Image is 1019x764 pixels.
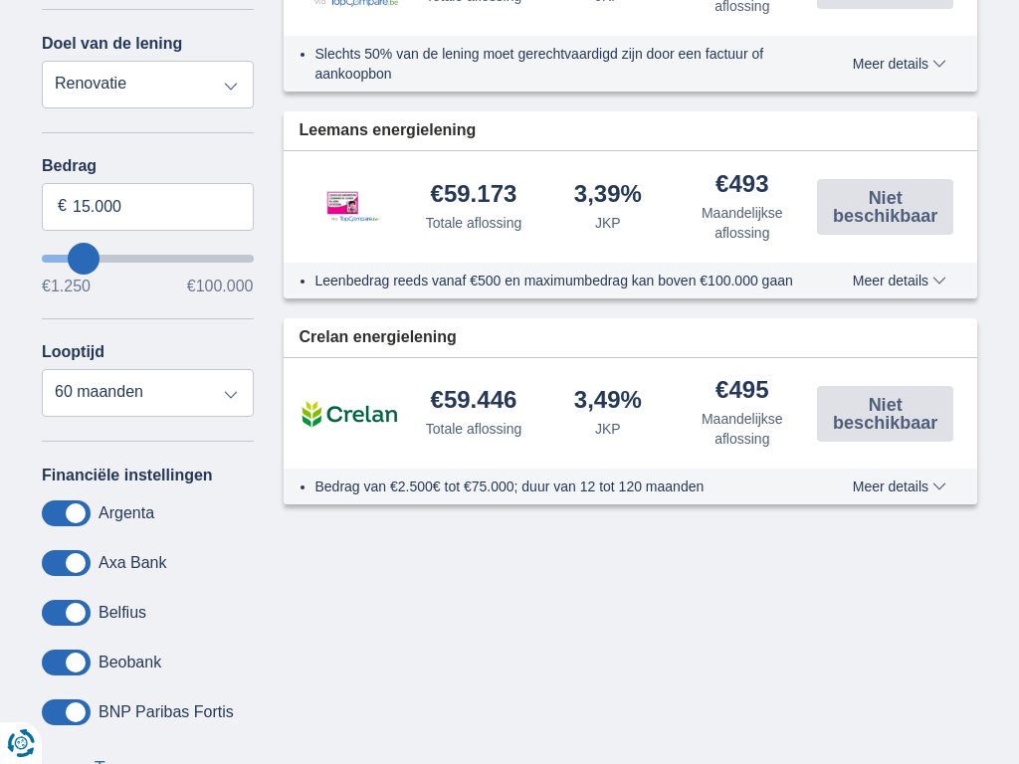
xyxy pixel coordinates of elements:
[838,478,961,494] button: Meer details
[853,57,946,71] span: Meer details
[683,409,801,449] div: Maandelijkse aflossing
[683,203,801,243] div: Maandelijkse aflossing
[715,172,768,199] div: €493
[426,213,522,233] div: Totale aflossing
[58,195,67,218] span: €
[817,179,953,235] button: Niet beschikbaar
[42,279,91,294] span: €1.250
[99,604,146,622] label: Belfius
[315,271,810,290] li: Leenbedrag reeds vanaf €500 en maximumbedrag kan boven €100.000 gaan
[838,56,961,72] button: Meer details
[42,343,104,361] label: Looptijd
[426,419,522,439] div: Totale aflossing
[300,171,399,243] img: product.pl.alt Leemans Kredieten
[187,279,254,294] span: €100.000
[823,396,947,432] span: Niet beschikbaar
[595,213,621,233] div: JKP
[99,703,234,721] label: BNP Paribas Fortis
[715,378,768,405] div: €495
[300,326,457,349] span: Crelan energielening
[300,389,399,439] img: product.pl.alt Crelan
[42,157,254,175] label: Bedrag
[595,419,621,439] div: JKP
[574,388,642,415] div: 3,49%
[315,44,810,84] li: Slechts 50% van de lening moet gerechtvaardigd zijn door een factuur of aankoopbon
[853,274,946,287] span: Meer details
[99,654,161,671] label: Beobank
[42,255,254,263] input: wantToBorrow
[817,386,953,442] button: Niet beschikbaar
[99,504,154,522] label: Argenta
[574,182,642,209] div: 3,39%
[99,554,166,572] label: Axa Bank
[431,388,517,415] div: €59.446
[431,182,517,209] div: €59.173
[823,189,947,225] span: Niet beschikbaar
[42,467,213,484] label: Financiële instellingen
[838,273,961,288] button: Meer details
[315,477,810,496] li: Bedrag van €2.500€ tot €75.000; duur van 12 tot 120 maanden
[853,479,946,493] span: Meer details
[300,119,477,142] span: Leemans energielening
[42,35,182,53] label: Doel van de lening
